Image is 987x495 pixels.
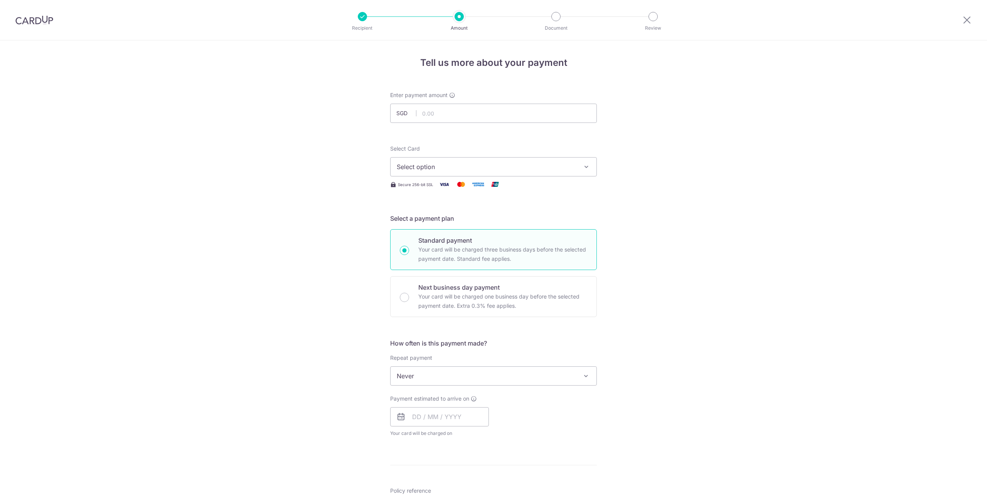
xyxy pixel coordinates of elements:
[390,354,432,362] label: Repeat payment
[418,283,587,292] p: Next business day payment
[390,214,597,223] h5: Select a payment plan
[470,180,486,189] img: American Express
[15,15,53,25] img: CardUp
[453,180,469,189] img: Mastercard
[390,407,489,426] input: DD / MM / YYYY
[418,292,587,310] p: Your card will be charged one business day before the selected payment date. Extra 0.3% fee applies.
[418,236,587,245] p: Standard payment
[431,24,488,32] p: Amount
[390,339,597,348] h5: How often is this payment made?
[436,180,452,189] img: Visa
[390,487,431,495] label: Policy reference
[487,180,503,189] img: Union Pay
[390,395,469,403] span: Payment estimated to arrive on
[390,430,489,437] span: Your card will be charged on
[390,56,597,70] h4: Tell us more about your payment
[625,24,682,32] p: Review
[390,366,597,386] span: Never
[396,109,416,117] span: SGD
[418,245,587,263] p: Your card will be charged three business days before the selected payment date. Standard fee appl...
[397,162,576,171] span: Select option
[390,91,448,99] span: Enter payment amount
[391,367,596,385] span: Never
[390,157,597,176] button: Select option
[334,24,391,32] p: Recipient
[390,145,420,152] span: translation missing: en.payables.payment_networks.credit_card.summary.labels.select_card
[390,104,597,123] input: 0.00
[398,181,433,188] span: Secure 256-bit SSL
[527,24,584,32] p: Document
